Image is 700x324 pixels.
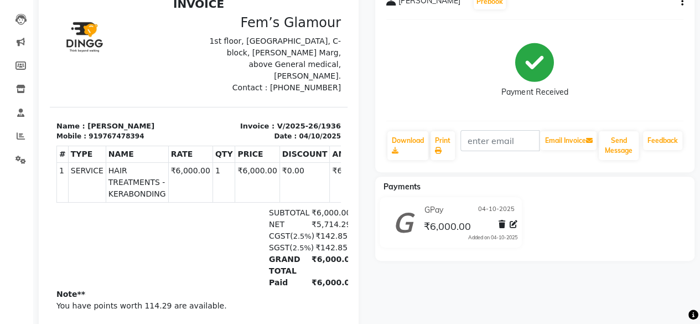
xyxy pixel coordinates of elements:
[219,250,240,259] span: SGST
[431,131,455,160] a: Print
[212,214,255,226] div: SUBTOTAL
[212,238,255,249] div: ( )
[212,261,255,284] div: GRAND TOTAL
[599,131,639,160] button: Send Message
[18,170,56,210] td: SERVICE
[478,204,515,216] span: 04-10-2025
[155,22,291,38] h3: Fem’s Glamour
[7,153,19,170] th: #
[387,131,428,160] a: Download
[243,239,262,248] span: 2.5%
[255,238,298,249] div: ₹142.85
[185,153,230,170] th: PRICE
[230,153,280,170] th: DISCOUNT
[39,138,94,148] div: 919767478394
[118,170,163,210] td: ₹6,000.00
[255,226,298,238] div: ₹5,714.29
[7,128,142,139] p: Name : [PERSON_NAME]
[163,170,185,210] td: 1
[423,220,470,235] span: ₹6,000.00
[155,89,291,101] p: Contact : [PHONE_NUMBER]
[7,307,291,319] p: You have points worth 114.29 are available.
[383,182,421,192] span: Payments
[230,170,280,210] td: ₹0.00
[501,86,568,98] div: Payment Received
[468,234,517,241] div: Added on 04-10-2025
[118,153,163,170] th: RATE
[280,153,324,170] th: AMOUNT
[643,131,682,150] a: Feedback
[255,214,298,226] div: ₹6,000.00
[7,170,19,210] td: 1
[155,43,291,89] p: 1st floor, [GEOGRAPHIC_DATA], C-block, [PERSON_NAME] Marg, above General medical, [PERSON_NAME].
[460,130,540,151] input: enter email
[212,249,255,261] div: ( )
[7,4,291,18] h2: INVOICE
[424,204,443,216] span: GPay
[59,172,116,207] span: HAIR TREATMENTS - KERABONDING
[540,131,597,150] button: Email Invoice
[219,239,240,248] span: CGST
[155,128,291,139] p: Invoice : V/2025-26/1936
[212,226,255,238] div: NET
[7,138,37,148] div: Mobile :
[280,170,324,210] td: ₹6,000.00
[185,170,230,210] td: ₹6,000.00
[18,153,56,170] th: TYPE
[249,138,291,148] div: 04/10/2025
[243,251,261,259] span: 2.5%
[56,153,118,170] th: NAME
[255,284,298,296] div: ₹6,000.00
[163,153,185,170] th: QTY
[212,284,255,296] div: Paid
[224,138,247,148] div: Date :
[255,249,298,261] div: ₹142.85
[255,261,298,284] div: ₹6,000.00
